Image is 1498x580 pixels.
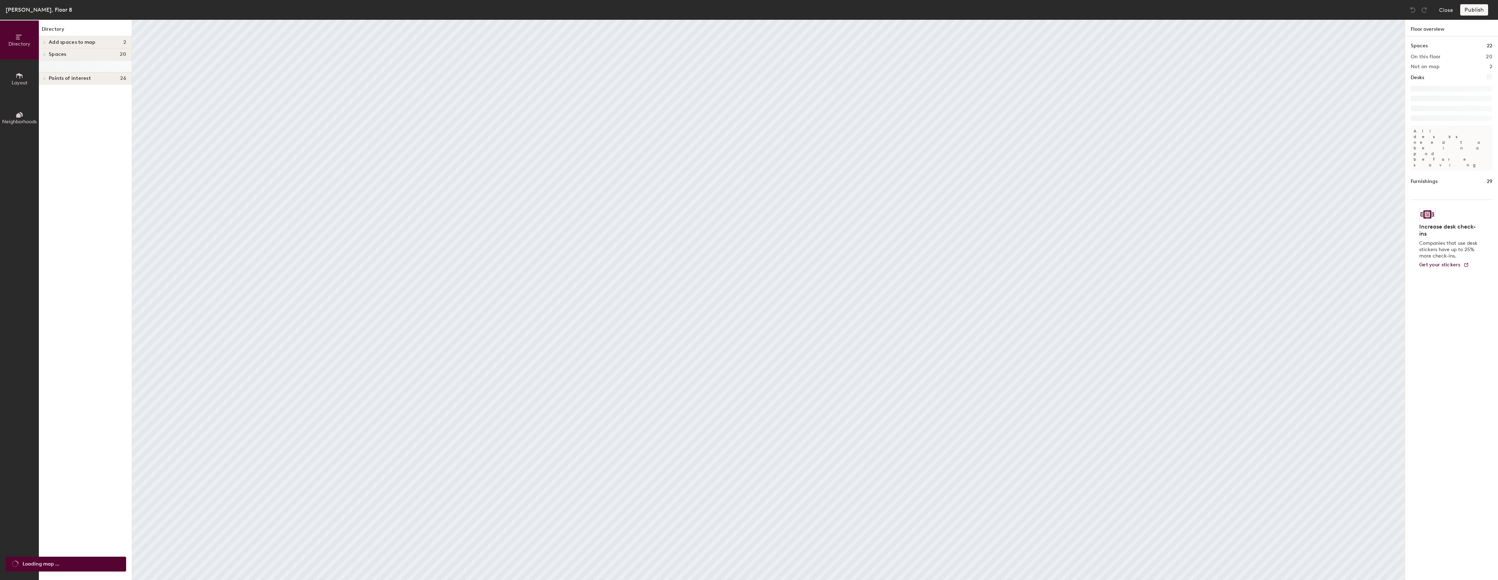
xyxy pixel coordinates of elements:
div: [PERSON_NAME], Floor 8 [6,5,72,14]
span: Neighborhoods [2,119,37,125]
h1: 29 [1487,178,1492,185]
img: Redo [1421,6,1428,13]
p: All desks need to be in a pod before saving [1411,125,1492,171]
h1: Floor overview [1405,20,1498,36]
a: Get your stickers [1419,262,1469,268]
span: 2 [123,40,126,45]
h2: On this floor [1411,54,1441,60]
h2: 2 [1490,64,1492,70]
h1: 22 [1487,42,1492,50]
h1: Directory [39,25,132,36]
canvas: Map [132,20,1405,580]
p: Companies that use desk stickers have up to 25% more check-ins. [1419,240,1480,259]
button: Close [1439,4,1453,16]
span: Points of interest [49,76,91,81]
h1: Furnishings [1411,178,1438,185]
span: Layout [12,80,28,86]
span: Get your stickers [1419,262,1461,268]
h2: 20 [1486,54,1492,60]
img: Undo [1409,6,1416,13]
span: Loading map ... [23,560,59,568]
h2: Not on map [1411,64,1439,70]
span: Spaces [49,52,66,57]
span: Directory [8,41,30,47]
h1: Desks [1411,74,1424,82]
img: Sticker logo [1419,208,1435,220]
span: 20 [120,52,126,57]
span: 26 [120,76,126,81]
h1: Spaces [1411,42,1428,50]
span: Add spaces to map [49,40,96,45]
h4: Increase desk check-ins [1419,223,1480,237]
